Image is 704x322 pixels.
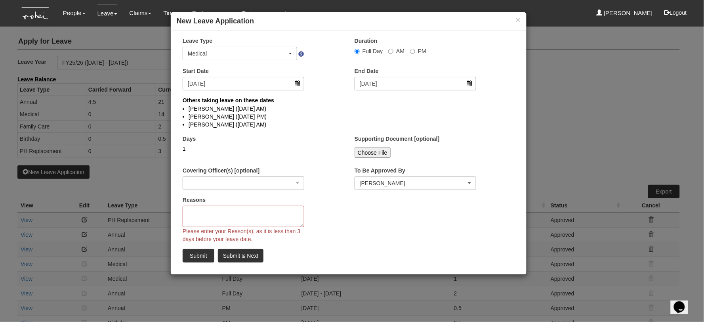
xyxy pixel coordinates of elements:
label: To Be Approved By [355,167,405,174]
li: [PERSON_NAME] ([DATE] AM) [189,121,509,128]
input: Submit [183,249,214,263]
button: Medical [183,47,297,60]
span: PM [418,48,426,54]
label: Supporting Document [optional] [355,135,440,143]
li: [PERSON_NAME] ([DATE] AM) [189,105,509,113]
label: Days [183,135,196,143]
iframe: chat widget [671,290,696,314]
label: Leave Type [183,37,212,45]
input: d/m/yyyy [183,77,304,90]
div: 1 [183,145,304,153]
div: Medical [188,50,287,57]
label: Covering Officer(s) [optional] [183,167,259,174]
label: Duration [355,37,378,45]
span: AM [396,48,404,54]
button: Shuhui Lee [355,176,476,190]
input: Choose File [355,148,391,158]
input: d/m/yyyy [355,77,476,90]
span: Please enter your Reason(s), as it is less than 3 days before your leave date. [183,228,300,242]
button: × [516,15,521,24]
b: Others taking leave on these dates [183,97,274,103]
span: Full Day [362,48,383,54]
label: End Date [355,67,379,75]
input: Submit & Next [218,249,263,263]
b: New Leave Application [177,17,254,25]
div: [PERSON_NAME] [360,179,466,187]
label: Reasons [183,196,206,204]
li: [PERSON_NAME] ([DATE] PM) [189,113,509,121]
label: Start Date [183,67,209,75]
